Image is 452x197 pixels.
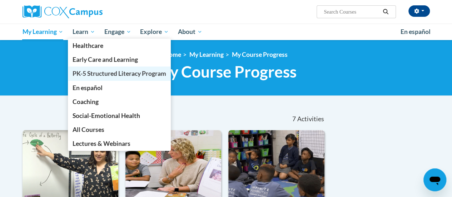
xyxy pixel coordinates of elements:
a: Explore [135,24,173,40]
span: My Learning [22,28,63,36]
span: Healthcare [73,42,103,49]
a: My Learning [18,24,68,40]
a: Home [164,51,181,58]
a: My Learning [189,51,224,58]
span: Explore [140,28,169,36]
a: En español [68,81,171,95]
span: Activities [297,115,324,123]
span: Learn [73,28,95,36]
span: My Course Progress [155,62,297,81]
span: 7 [292,115,296,123]
span: All Courses [73,126,104,133]
span: Coaching [73,98,99,105]
a: Coaching [68,95,171,109]
a: About [173,24,207,40]
span: PK-5 Structured Literacy Program [73,70,166,77]
a: Early Care and Learning [68,53,171,67]
span: En español [73,84,103,92]
div: Main menu [17,24,435,40]
button: Search [380,8,391,16]
span: En español [401,28,431,35]
a: Engage [100,24,136,40]
span: Social-Emotional Health [73,112,140,119]
a: Social-Emotional Health [68,109,171,123]
a: All Courses [68,123,171,137]
iframe: Button to launch messaging window [423,168,446,191]
span: Lectures & Webinars [73,140,130,147]
img: Cox Campus [23,5,103,18]
button: Account Settings [408,5,430,17]
a: Lectures & Webinars [68,137,171,151]
span: Engage [104,28,131,36]
a: Cox Campus [23,5,151,18]
a: Learn [68,24,100,40]
a: Healthcare [68,39,171,53]
a: My Course Progress [232,51,288,58]
span: Early Care and Learning [73,56,138,63]
input: Search Courses [323,8,380,16]
span: About [178,28,202,36]
a: En español [396,24,435,39]
a: PK-5 Structured Literacy Program [68,67,171,80]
